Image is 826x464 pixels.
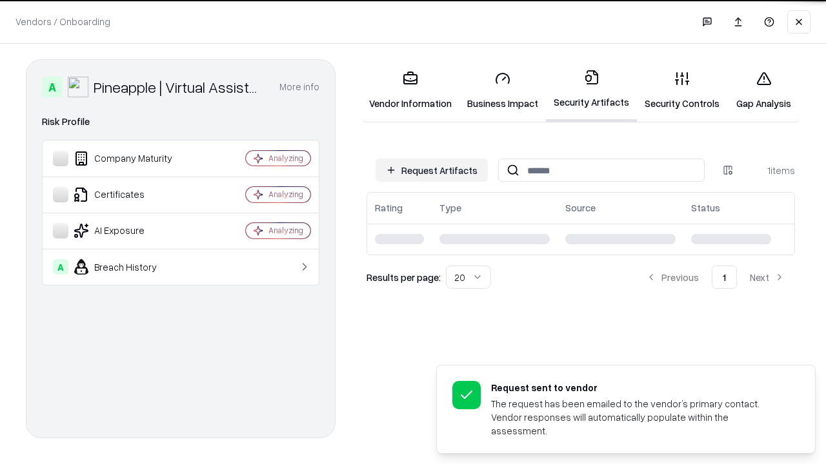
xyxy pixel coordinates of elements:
div: The request has been emailed to the vendor’s primary contact. Vendor responses will automatically... [491,397,784,438]
div: Analyzing [268,225,303,236]
nav: pagination [636,266,795,289]
div: Request sent to vendor [491,381,784,394]
p: Results per page: [367,271,441,284]
button: More info [279,75,319,99]
img: Pineapple | Virtual Assistant Agency [68,77,88,97]
div: Risk Profile [42,114,319,130]
a: Business Impact [459,61,546,121]
div: Type [439,201,461,215]
button: 1 [712,266,737,289]
a: Security Artifacts [546,59,637,122]
div: A [42,77,63,97]
a: Vendor Information [361,61,459,121]
div: Rating [375,201,403,215]
div: Company Maturity [53,151,207,166]
div: Analyzing [268,189,303,200]
div: Pineapple | Virtual Assistant Agency [94,77,264,97]
div: Source [565,201,596,215]
a: Security Controls [637,61,727,121]
p: Vendors / Onboarding [15,15,110,28]
button: Request Artifacts [376,159,488,182]
div: AI Exposure [53,223,207,238]
div: Analyzing [268,153,303,164]
div: A [53,259,68,275]
a: Gap Analysis [727,61,800,121]
div: Breach History [53,259,207,275]
div: Status [691,201,720,215]
div: 1 items [743,164,795,177]
div: Certificates [53,187,207,202]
